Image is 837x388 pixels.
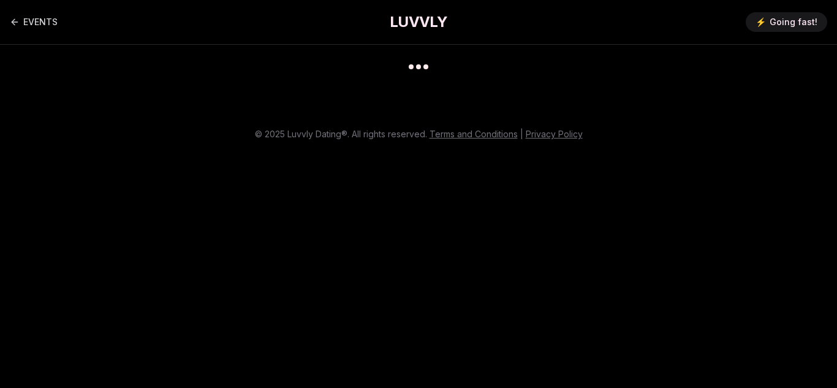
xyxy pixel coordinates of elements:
span: Going fast! [770,16,817,28]
a: LUVVLY [390,12,447,32]
a: Back to events [10,10,58,34]
span: | [520,129,523,139]
span: ⚡️ [756,16,766,28]
a: Terms and Conditions [430,129,518,139]
a: Privacy Policy [526,129,583,139]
